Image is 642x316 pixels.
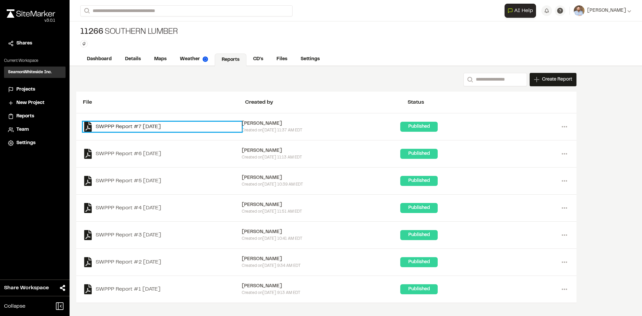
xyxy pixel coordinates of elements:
a: Settings [294,53,326,66]
div: [PERSON_NAME] [242,120,401,127]
button: Open AI Assistant [505,4,536,18]
div: [PERSON_NAME] [242,201,401,209]
div: Published [400,149,438,159]
a: New Project [8,99,62,107]
button: Edit Tags [80,40,88,47]
img: rebrand.png [7,9,55,18]
div: Published [400,122,438,132]
div: Open AI Assistant [505,4,539,18]
h3: SeamonWhiteside Inc. [8,69,52,75]
a: Details [118,53,147,66]
div: Created on [DATE] 11:51 AM EDT [242,209,401,215]
div: Created on [DATE] 9:13 AM EDT [242,290,401,296]
span: Team [16,126,29,133]
span: Shares [16,40,32,47]
a: Dashboard [80,53,118,66]
a: Files [270,53,294,66]
span: Collapse [4,302,25,310]
div: Published [400,284,438,294]
button: Search [463,73,475,86]
div: [PERSON_NAME] [242,228,401,236]
span: Settings [16,139,35,147]
button: Search [80,5,92,16]
div: [PERSON_NAME] [242,174,401,182]
a: SWPPP Report #1 [DATE] [83,284,242,294]
span: New Project [16,99,44,107]
div: Created on [DATE] 10:41 AM EDT [242,236,401,242]
span: Reports [16,113,34,120]
a: Projects [8,86,62,93]
div: Created on [DATE] 10:39 AM EDT [242,182,401,188]
div: Published [400,203,438,213]
a: SWPPP Report #6 [DATE] [83,149,242,159]
img: precipai.png [203,57,208,62]
span: Projects [16,86,35,93]
a: Reports [215,54,246,66]
div: [PERSON_NAME] [242,147,401,154]
div: Published [400,230,438,240]
a: Shares [8,40,62,47]
span: Create Report [542,76,572,83]
div: Oh geez...please don't... [7,18,55,24]
a: SWPPP Report #7 [DATE] [83,122,242,132]
div: [PERSON_NAME] [242,255,401,263]
img: User [574,5,584,16]
div: Southern Lumber [80,27,178,37]
span: AI Help [514,7,533,15]
div: Created by [245,98,407,106]
a: Reports [8,113,62,120]
span: [PERSON_NAME] [587,7,626,14]
button: [PERSON_NAME] [574,5,631,16]
div: [PERSON_NAME] [242,283,401,290]
p: Current Workspace [4,58,66,64]
div: Status [408,98,570,106]
a: SWPPP Report #2 [DATE] [83,257,242,267]
a: CD's [246,53,270,66]
a: Team [8,126,62,133]
a: SWPPP Report #3 [DATE] [83,230,242,240]
div: Created on [DATE] 9:34 AM EDT [242,263,401,269]
span: Share Workspace [4,284,49,292]
span: 11266 [80,27,103,37]
a: Maps [147,53,173,66]
div: File [83,98,245,106]
a: Settings [8,139,62,147]
div: Published [400,176,438,186]
a: Weather [173,53,215,66]
a: SWPPP Report #5 [DATE] [83,176,242,186]
div: Created on [DATE] 11:37 AM EDT [242,127,401,133]
a: SWPPP Report #4 [DATE] [83,203,242,213]
div: Created on [DATE] 11:13 AM EDT [242,154,401,161]
div: Published [400,257,438,267]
